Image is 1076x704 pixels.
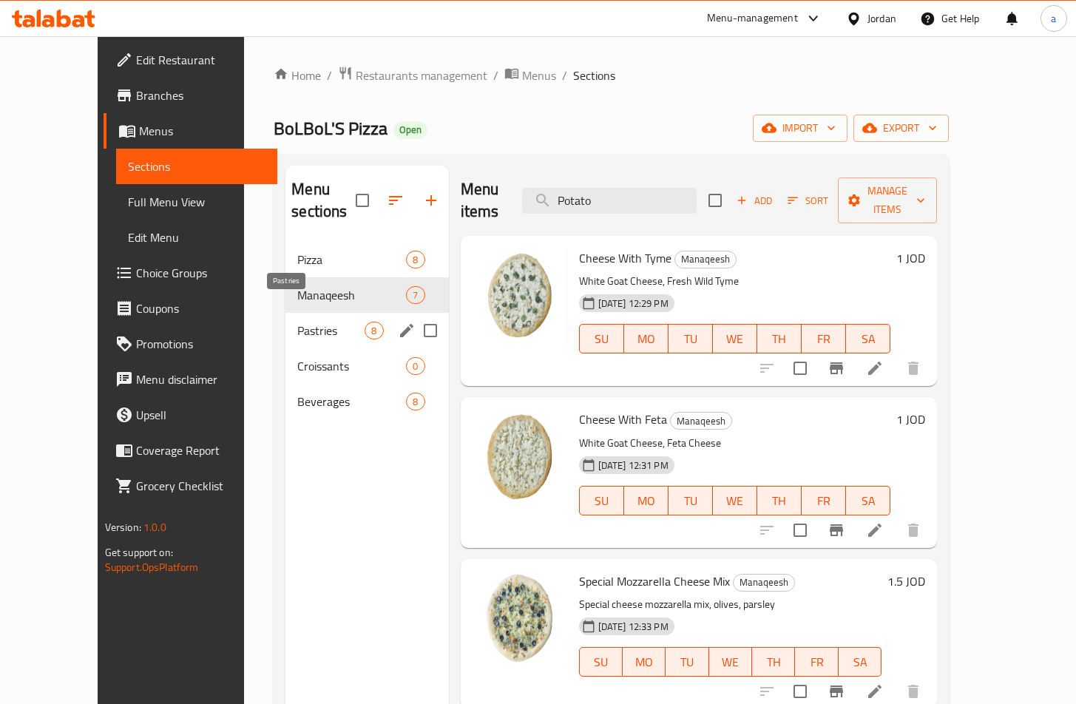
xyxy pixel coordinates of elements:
h2: Menu sections [291,178,355,223]
span: Sections [128,158,265,175]
h6: 1 JOD [896,409,925,430]
p: Special cheese mozzarella mix, olives, parsley [579,595,882,614]
span: FR [808,328,840,350]
button: FR [795,647,838,677]
span: FR [801,651,832,673]
button: WE [713,486,757,515]
span: WE [719,490,751,512]
li: / [327,67,332,84]
span: Sections [573,67,615,84]
a: Coverage Report [104,433,277,468]
nav: Menu sections [285,236,448,425]
span: SA [852,490,884,512]
button: FR [802,324,846,353]
span: Menus [522,67,556,84]
span: Promotions [136,335,265,353]
a: Edit menu item [866,359,884,377]
button: Branch-specific-item [819,512,854,548]
a: Menus [104,113,277,149]
a: Coupons [104,291,277,326]
button: Branch-specific-item [819,351,854,386]
span: BoLBoL'S Pizza [274,112,388,145]
span: Pizza [297,251,406,268]
span: Sort sections [378,183,413,218]
div: Croissants [297,357,406,375]
span: Select to update [785,353,816,384]
div: Manaqeesh [733,574,795,592]
button: import [753,115,847,142]
h6: 1 JOD [896,248,925,268]
span: Manaqeesh [297,286,406,304]
p: White Goat Cheese, Feta Cheese [579,434,891,453]
div: Pizza8 [285,242,448,277]
span: 1.0.0 [143,518,166,537]
span: a [1051,10,1056,27]
span: Manage items [850,182,925,219]
span: Edit Restaurant [136,51,265,69]
span: TU [674,490,707,512]
div: items [365,322,383,339]
span: Get support on: [105,543,173,562]
div: Beverages8 [285,384,448,419]
div: Menu-management [707,10,798,27]
span: Upsell [136,406,265,424]
div: Manaqeesh [674,251,737,268]
span: Add item [731,189,778,212]
span: Select to update [785,515,816,546]
li: / [493,67,498,84]
button: Add [731,189,778,212]
span: MO [630,490,663,512]
a: Edit menu item [866,683,884,700]
span: Manaqeesh [671,413,731,430]
img: Cheese With Feta [473,409,567,504]
span: Menu disclaimer [136,370,265,388]
span: MO [630,328,663,350]
button: SU [579,486,624,515]
a: Branches [104,78,277,113]
div: Croissants0 [285,348,448,384]
span: Cheese With Feta [579,408,667,430]
a: Choice Groups [104,255,277,291]
span: Manaqeesh [675,251,736,268]
button: Manage items [838,177,937,223]
a: Menu disclaimer [104,362,277,397]
span: SA [852,328,884,350]
h6: 1.5 JOD [887,571,925,592]
h2: Menu items [461,178,505,223]
button: SU [579,647,623,677]
span: Open [393,123,427,136]
span: Choice Groups [136,264,265,282]
button: TH [752,647,795,677]
span: Branches [136,87,265,104]
div: items [406,393,424,410]
div: Pastries8edit [285,313,448,348]
span: WE [715,651,746,673]
span: SU [586,651,617,673]
button: MO [623,647,666,677]
button: SA [839,647,882,677]
button: FR [802,486,846,515]
span: Coupons [136,299,265,317]
a: Edit Restaurant [104,42,277,78]
span: [DATE] 12:31 PM [592,458,674,473]
a: Restaurants management [338,66,487,85]
span: 8 [407,395,424,409]
div: Jordan [867,10,896,27]
button: delete [896,512,931,548]
button: SA [846,324,890,353]
li: / [562,67,567,84]
div: Manaqeesh7 [285,277,448,313]
a: Upsell [104,397,277,433]
button: MO [624,486,669,515]
button: TU [669,486,713,515]
span: Restaurants management [356,67,487,84]
span: Beverages [297,393,406,410]
span: Pastries [297,322,365,339]
button: WE [713,324,757,353]
button: MO [624,324,669,353]
span: Sort [788,192,828,209]
span: 8 [365,324,382,338]
span: WE [719,328,751,350]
